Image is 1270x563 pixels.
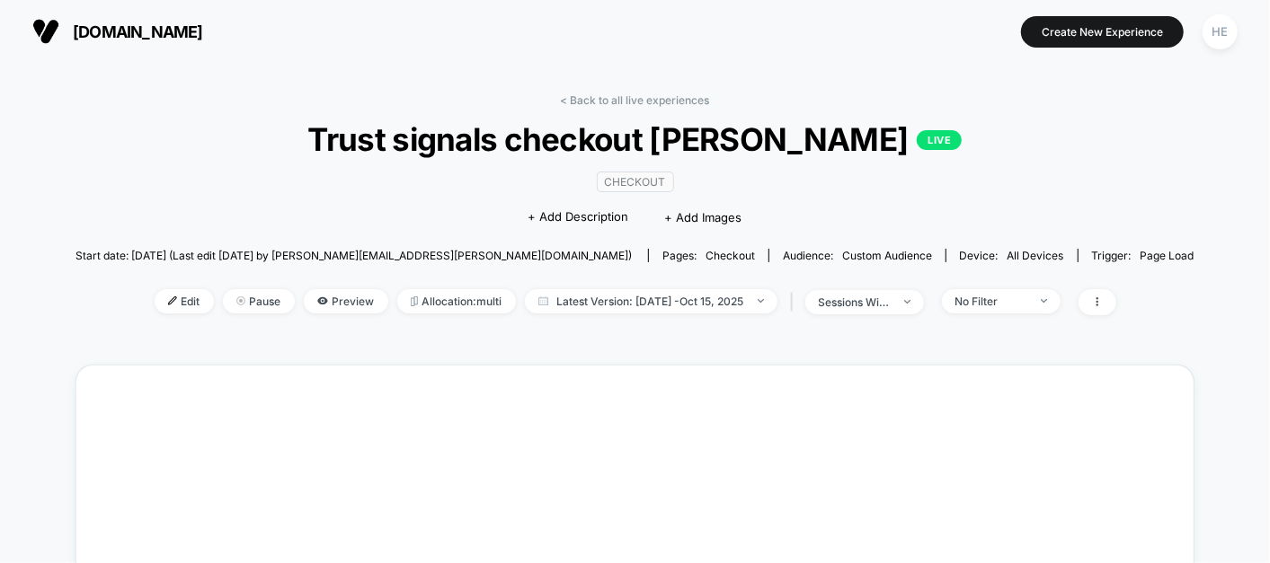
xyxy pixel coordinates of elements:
span: | [786,289,805,315]
div: sessions with impression [819,295,891,309]
div: Audience: [783,249,932,262]
img: end [904,300,910,303]
span: Allocation: multi [397,289,516,313]
span: + Add Images [665,210,742,224]
span: Custom Audience [842,249,932,262]
div: Pages: [662,249,755,262]
button: Create New Experience [1021,16,1184,48]
img: calendar [538,296,548,305]
span: Device: [946,249,1078,262]
div: Trigger: [1092,249,1195,262]
a: < Back to all live experiences [561,93,710,107]
span: + Add Description [528,208,629,226]
span: checkout [706,249,755,262]
span: [DOMAIN_NAME] [73,22,203,41]
div: HE [1203,14,1238,49]
p: LIVE [917,130,962,150]
span: Latest Version: [DATE] - Oct 15, 2025 [525,289,777,313]
img: Visually logo [32,18,59,45]
img: end [236,296,245,305]
img: end [1041,299,1047,303]
span: Trust signals checkout [PERSON_NAME] [131,120,1138,158]
span: Page Load [1141,249,1195,262]
button: HE [1197,13,1243,50]
div: No Filter [955,295,1027,308]
span: Pause [223,289,295,313]
span: Preview [304,289,388,313]
span: checkout [597,172,674,192]
img: edit [168,296,177,305]
img: end [758,299,764,303]
span: Start date: [DATE] (Last edit [DATE] by [PERSON_NAME][EMAIL_ADDRESS][PERSON_NAME][DOMAIN_NAME]) [75,249,632,262]
button: [DOMAIN_NAME] [27,17,209,46]
span: all devices [1008,249,1064,262]
img: rebalance [411,296,418,306]
span: Edit [155,289,214,313]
